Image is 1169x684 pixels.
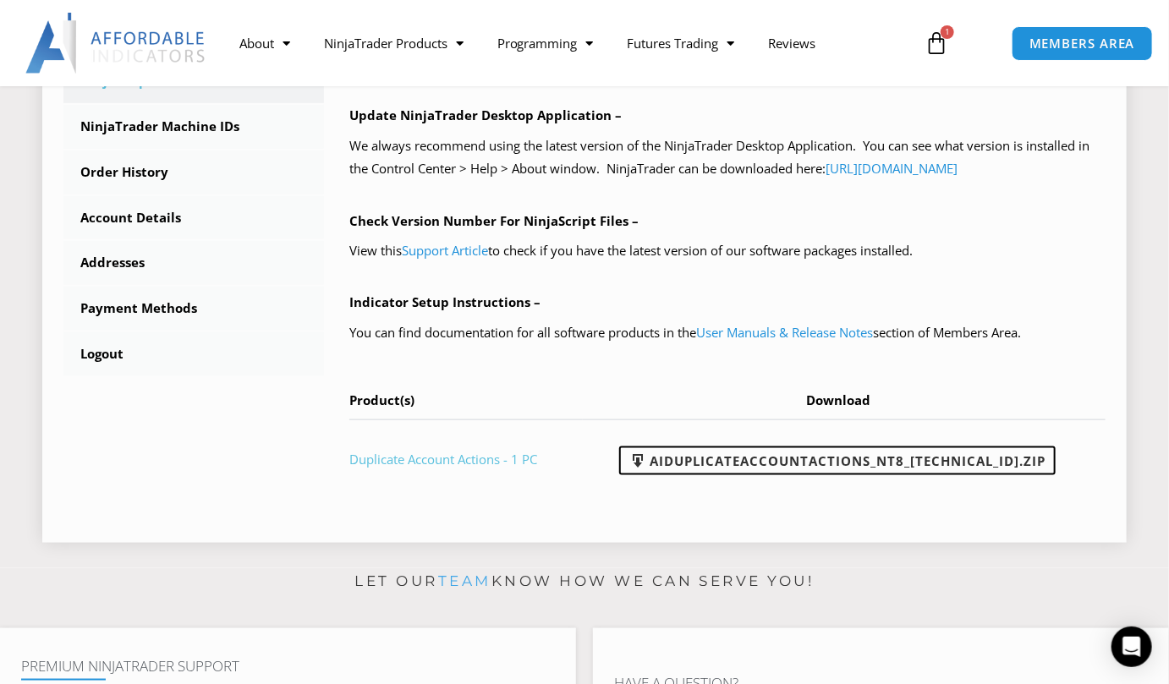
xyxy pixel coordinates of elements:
b: Indicator Setup Instructions – [349,293,541,310]
p: View this to check if you have the latest version of our software packages installed. [349,239,1106,263]
a: Order History [63,150,324,194]
b: Check Version Number For NinjaScript Files – [349,212,639,229]
a: Account Details [63,196,324,240]
a: team [438,572,491,589]
a: Duplicate Account Actions - 1 PC [349,451,537,468]
a: Reviews [752,24,833,63]
a: NinjaTrader Products [307,24,480,63]
p: We always recommend using the latest version of the NinjaTrader Desktop Application. You can see ... [349,134,1106,182]
a: NinjaTrader Machine IDs [63,105,324,149]
a: About [222,24,307,63]
span: MEMBERS AREA [1029,37,1135,50]
span: Product(s) [349,391,414,408]
h4: Premium NinjaTrader Support [21,658,555,675]
a: Addresses [63,241,324,285]
a: User Manuals & Release Notes [696,324,873,341]
nav: Menu [222,24,913,63]
a: Logout [63,332,324,376]
div: Open Intercom Messenger [1111,627,1152,667]
a: Programming [480,24,611,63]
a: Futures Trading [611,24,752,63]
a: AIDuplicateAccountActions_NT8_[TECHNICAL_ID].zip [619,446,1056,475]
p: You can find documentation for all software products in the section of Members Area. [349,321,1106,345]
b: Update NinjaTrader Desktop Application – [349,107,622,123]
a: [URL][DOMAIN_NAME] [826,160,958,177]
span: 1 [941,25,954,39]
a: 1 [899,19,974,68]
img: LogoAI | Affordable Indicators – NinjaTrader [25,13,207,74]
a: Payment Methods [63,287,324,331]
span: Download [806,391,870,408]
a: MEMBERS AREA [1012,26,1153,61]
a: Support Article [402,242,488,259]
